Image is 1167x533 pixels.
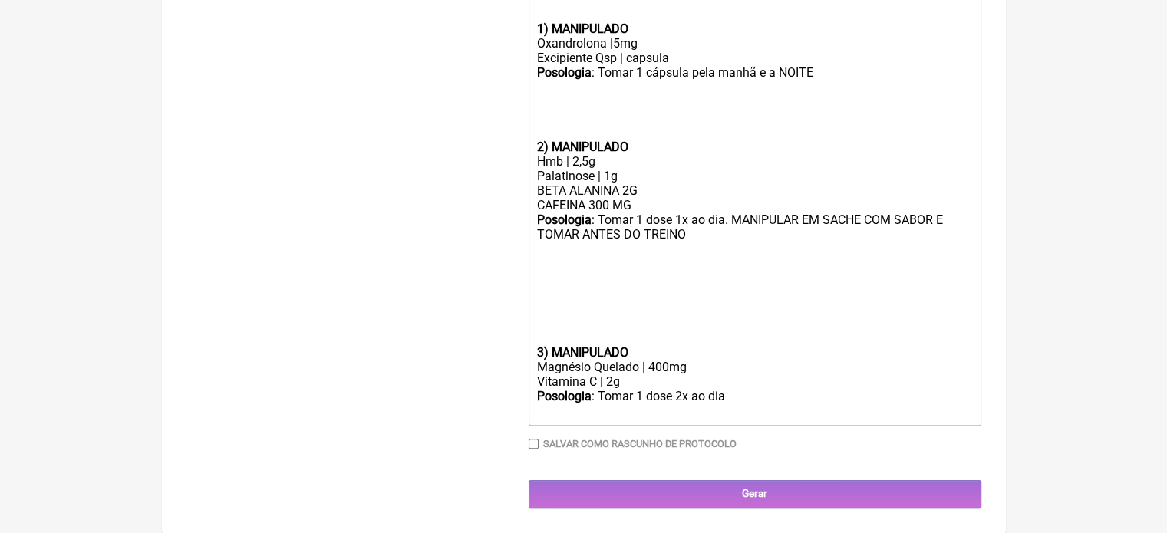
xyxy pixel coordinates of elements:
[536,360,972,374] div: Magnésio Quelado | 400mg
[529,480,981,508] input: Gerar
[536,169,972,183] div: Palatinose | 1g
[536,51,972,65] div: Excipiente Qsp | capsula
[536,389,591,403] strong: Posologia
[536,21,628,36] strong: 1) MANIPULADO
[536,345,628,360] strong: 3) MANIPULADO
[536,140,628,154] strong: 2) MANIPULADO
[543,438,737,449] label: Salvar como rascunho de Protocolo
[536,389,972,419] div: : Tomar 1 dose 2x ao dia ㅤ
[536,374,972,389] div: Vitamina C | 2g
[536,212,972,301] div: : Tomar 1 dose 1x ao dia. MANIPULAR EM SACHE COM SABOR E TOMAR ANTES DO TREINO ㅤ
[536,65,591,80] strong: Posologia
[536,212,591,227] strong: Posologia
[536,183,972,212] div: BETA ALANINA 2G CAFEINA 300 MG
[536,154,972,169] div: Hmb | 2,5g
[536,65,972,96] div: : Tomar 1 cápsula pela manhã e a NOITE ㅤ
[536,36,972,51] div: Oxandrolona |5mg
